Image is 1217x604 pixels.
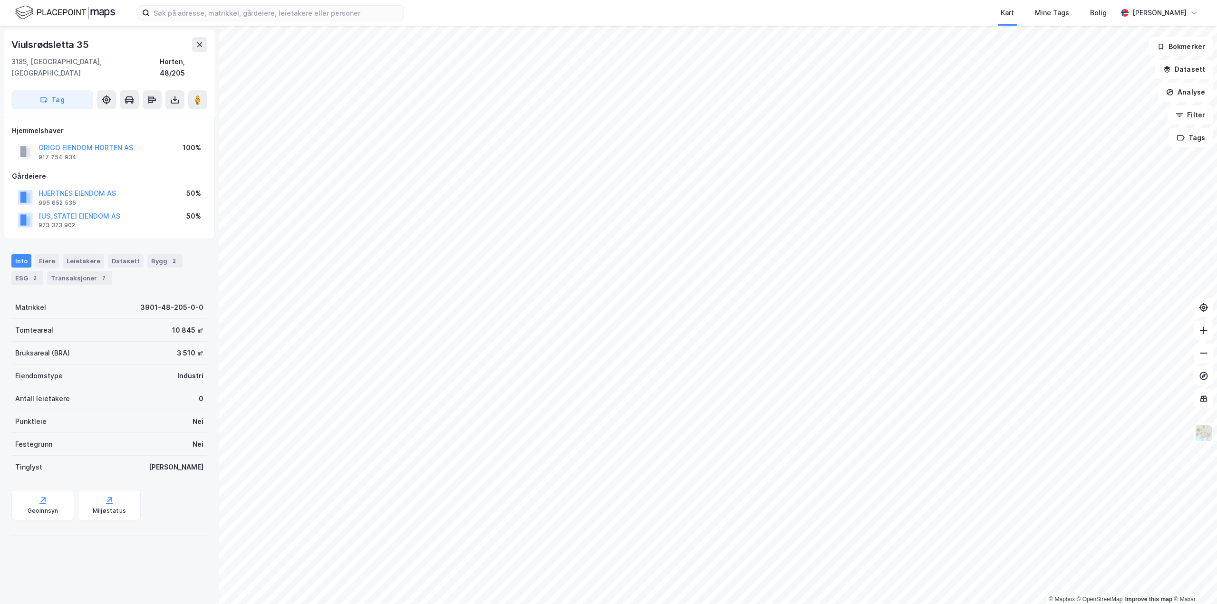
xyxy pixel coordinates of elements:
[63,254,104,268] div: Leietakere
[1149,37,1213,56] button: Bokmerker
[1049,596,1075,603] a: Mapbox
[11,254,31,268] div: Info
[1132,7,1187,19] div: [PERSON_NAME]
[39,221,75,229] div: 923 323 902
[99,273,108,283] div: 7
[1077,596,1123,603] a: OpenStreetMap
[15,302,46,313] div: Matrikkel
[30,273,39,283] div: 2
[15,393,70,404] div: Antall leietakere
[15,416,47,427] div: Punktleie
[149,461,203,473] div: [PERSON_NAME]
[140,302,203,313] div: 3901-48-205-0-0
[15,347,70,359] div: Bruksareal (BRA)
[186,211,201,222] div: 50%
[47,271,112,285] div: Transaksjoner
[177,347,203,359] div: 3 510 ㎡
[15,461,42,473] div: Tinglyst
[150,6,404,20] input: Søk på adresse, matrikkel, gårdeiere, leietakere eller personer
[108,254,144,268] div: Datasett
[39,199,76,207] div: 995 652 536
[93,507,126,515] div: Miljøstatus
[15,439,52,450] div: Festegrunn
[1158,83,1213,102] button: Analyse
[169,256,179,266] div: 2
[11,37,91,52] div: Viulsrødsletta 35
[1168,105,1213,125] button: Filter
[1169,558,1217,604] div: Kontrollprogram for chat
[1169,558,1217,604] iframe: Chat Widget
[11,90,93,109] button: Tag
[1090,7,1107,19] div: Bolig
[1001,7,1014,19] div: Kart
[12,171,207,182] div: Gårdeiere
[193,416,203,427] div: Nei
[199,393,203,404] div: 0
[160,56,207,79] div: Horten, 48/205
[35,254,59,268] div: Eiere
[15,325,53,336] div: Tomteareal
[172,325,203,336] div: 10 845 ㎡
[11,56,160,79] div: 3185, [GEOGRAPHIC_DATA], [GEOGRAPHIC_DATA]
[39,153,77,161] div: 917 754 934
[1155,60,1213,79] button: Datasett
[1169,128,1213,147] button: Tags
[12,125,207,136] div: Hjemmelshaver
[28,507,58,515] div: Geoinnsyn
[186,188,201,199] div: 50%
[1125,596,1172,603] a: Improve this map
[147,254,183,268] div: Bygg
[183,142,201,153] div: 100%
[11,271,43,285] div: ESG
[1035,7,1069,19] div: Mine Tags
[15,4,115,21] img: logo.f888ab2527a4732fd821a326f86c7f29.svg
[15,370,63,382] div: Eiendomstype
[1195,424,1213,442] img: Z
[177,370,203,382] div: Industri
[193,439,203,450] div: Nei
